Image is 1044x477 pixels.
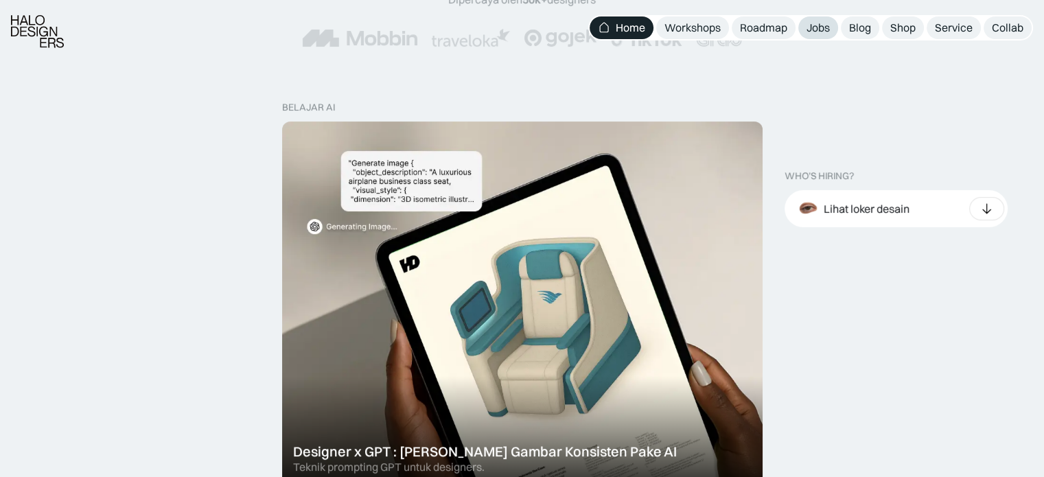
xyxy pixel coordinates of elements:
[732,16,796,39] a: Roadmap
[590,16,653,39] a: Home
[616,21,645,35] div: Home
[841,16,879,39] a: Blog
[992,21,1023,35] div: Collab
[798,16,838,39] a: Jobs
[282,102,335,113] div: belajar ai
[882,16,924,39] a: Shop
[656,16,729,39] a: Workshops
[664,21,721,35] div: Workshops
[785,170,854,182] div: WHO’S HIRING?
[740,21,787,35] div: Roadmap
[935,21,973,35] div: Service
[927,16,981,39] a: Service
[849,21,871,35] div: Blog
[807,21,830,35] div: Jobs
[824,202,909,216] div: Lihat loker desain
[890,21,916,35] div: Shop
[984,16,1032,39] a: Collab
